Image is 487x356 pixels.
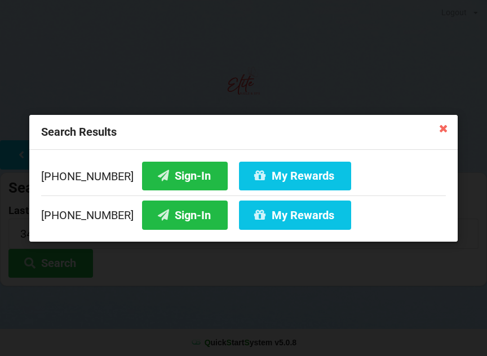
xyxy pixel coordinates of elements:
div: [PHONE_NUMBER] [41,161,446,195]
div: Search Results [29,115,458,150]
button: Sign-In [142,161,228,190]
button: My Rewards [239,161,351,190]
div: [PHONE_NUMBER] [41,195,446,229]
button: My Rewards [239,201,351,229]
button: Sign-In [142,201,228,229]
